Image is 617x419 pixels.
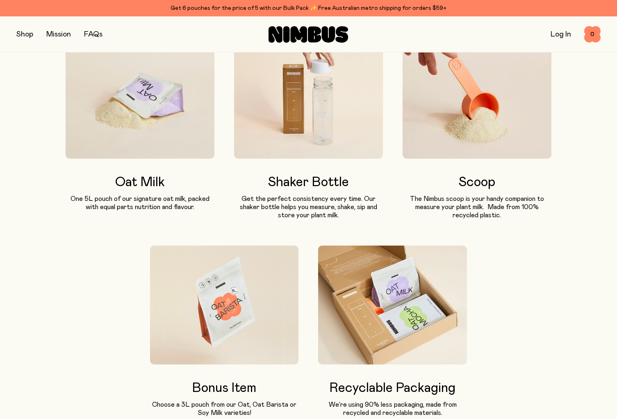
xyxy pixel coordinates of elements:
[66,195,214,211] p: One 5L pouch of our signature oat milk, packed with equal parts nutrition and flavour.
[318,381,467,396] h3: Recyclable Packaging
[66,40,214,159] img: Oat Milk pouch with powder spilling out
[16,3,601,13] div: Get 6 pouches for the price of 5 with our Bulk Pack ✨ Free Australian metro shipping for orders $59+
[403,40,551,159] img: Nimbus scoop with powder
[551,31,571,38] a: Log In
[150,381,299,396] h3: Bonus Item
[318,401,467,417] p: We’re using 90% less packaging, made from recycled and recyclable materials.
[150,401,299,417] p: Choose a 3L pouch from our Oat, Oat Barista or Soy Milk varieties!
[66,175,214,190] h3: Oat Milk
[84,31,102,38] a: FAQs
[46,31,71,38] a: Mission
[584,26,601,43] button: 0
[234,40,383,159] img: Nimbus Shaker Bottle with lid being lifted off
[150,246,299,364] img: A 3L pouch of Nimbus Oat Barista floating
[403,175,551,190] h3: Scoop
[234,195,383,219] p: Get the perfect consistency every time. Our shaker bottle helps you measure, shake, sip and store...
[234,175,383,190] h3: Shaker Bottle
[403,195,551,219] p: The Nimbus scoop is your handy companion to measure your plant milk. Made from 100% recycled plas...
[318,246,467,364] img: Starter Pack packaging with contents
